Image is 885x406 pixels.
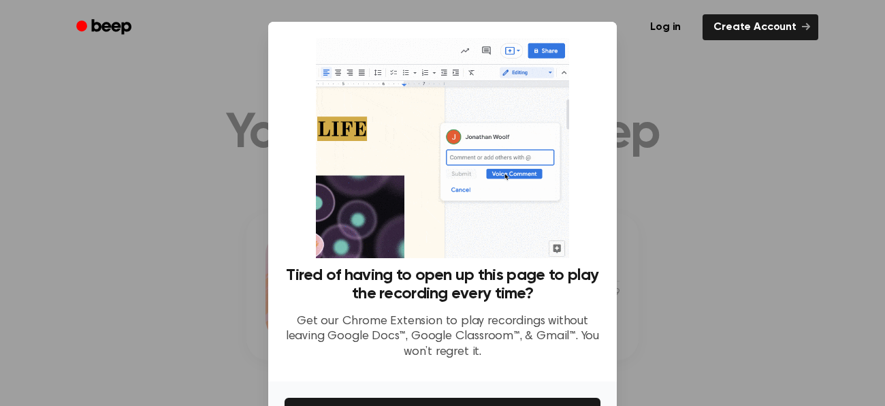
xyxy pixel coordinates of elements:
[285,314,600,360] p: Get our Chrome Extension to play recordings without leaving Google Docs™, Google Classroom™, & Gm...
[703,14,818,40] a: Create Account
[316,38,568,258] img: Beep extension in action
[67,14,144,41] a: Beep
[285,266,600,303] h3: Tired of having to open up this page to play the recording every time?
[637,12,694,43] a: Log in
